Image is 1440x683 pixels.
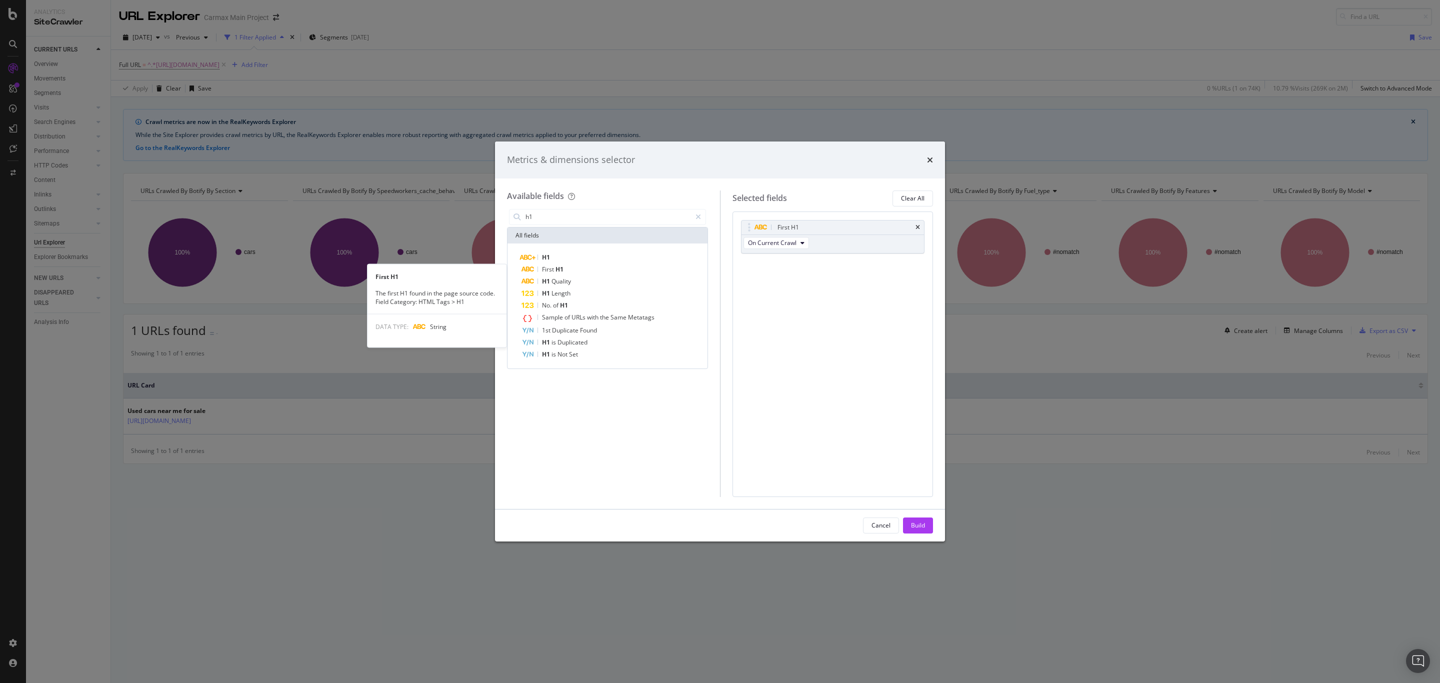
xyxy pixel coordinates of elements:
[741,220,925,253] div: First H1timesOn Current Crawl
[600,313,610,321] span: the
[580,326,597,334] span: Found
[542,313,564,321] span: Sample
[551,350,557,358] span: is
[911,521,925,529] div: Build
[564,313,571,321] span: of
[903,517,933,533] button: Build
[927,153,933,166] div: times
[553,301,560,309] span: of
[863,517,899,533] button: Cancel
[542,338,551,346] span: H1
[743,237,809,249] button: On Current Crawl
[507,227,707,243] div: All fields
[560,301,568,309] span: H1
[524,209,691,224] input: Search by field name
[871,521,890,529] div: Cancel
[557,350,569,358] span: Not
[367,289,506,306] div: The first H1 found in the page source code. Field Category: HTML Tags > H1
[552,326,580,334] span: Duplicate
[542,289,551,297] span: H1
[777,222,799,232] div: First H1
[587,313,600,321] span: with
[569,350,578,358] span: Set
[542,253,550,261] span: H1
[571,313,587,321] span: URLs
[915,224,920,230] div: times
[901,194,924,202] div: Clear All
[495,141,945,541] div: modal
[557,338,587,346] span: Duplicated
[551,289,570,297] span: Length
[507,190,564,201] div: Available fields
[551,338,557,346] span: is
[542,301,553,309] span: No.
[542,277,551,285] span: H1
[551,277,571,285] span: Quality
[542,326,552,334] span: 1st
[367,272,506,281] div: First H1
[542,265,555,273] span: First
[748,238,796,247] span: On Current Crawl
[542,350,551,358] span: H1
[1406,649,1430,673] div: Open Intercom Messenger
[507,153,635,166] div: Metrics & dimensions selector
[732,192,787,204] div: Selected fields
[555,265,563,273] span: H1
[628,313,654,321] span: Metatags
[892,190,933,206] button: Clear All
[610,313,628,321] span: Same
